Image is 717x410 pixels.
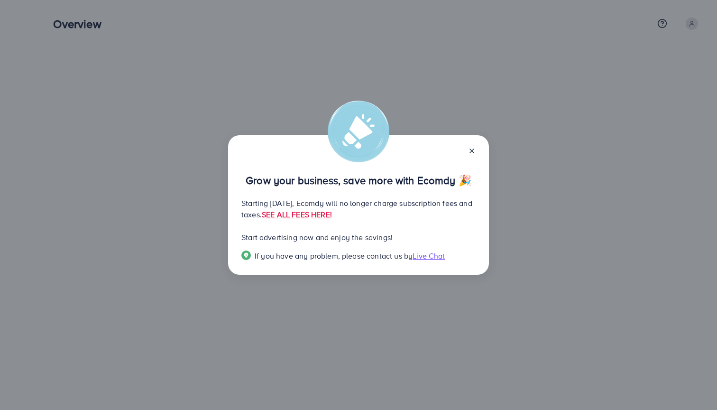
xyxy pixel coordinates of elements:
span: Live Chat [413,251,445,261]
img: Popup guide [241,251,251,260]
p: Starting [DATE], Ecomdy will no longer charge subscription fees and taxes. [241,197,476,220]
p: Start advertising now and enjoy the savings! [241,232,476,243]
a: SEE ALL FEES HERE! [262,209,332,220]
p: Grow your business, save more with Ecomdy 🎉 [241,175,476,186]
img: alert [328,101,389,162]
span: If you have any problem, please contact us by [255,251,413,261]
